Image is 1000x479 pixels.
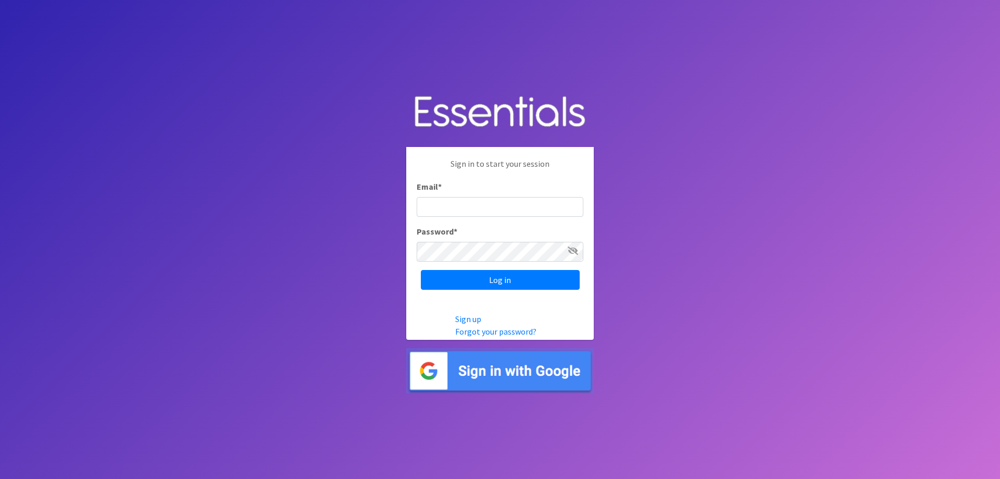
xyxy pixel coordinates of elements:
[421,270,580,290] input: Log in
[455,314,481,324] a: Sign up
[455,326,536,337] a: Forgot your password?
[417,157,583,180] p: Sign in to start your session
[417,180,442,193] label: Email
[417,225,457,238] label: Password
[406,85,594,139] img: Human Essentials
[438,181,442,192] abbr: required
[406,348,594,394] img: Sign in with Google
[454,226,457,237] abbr: required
